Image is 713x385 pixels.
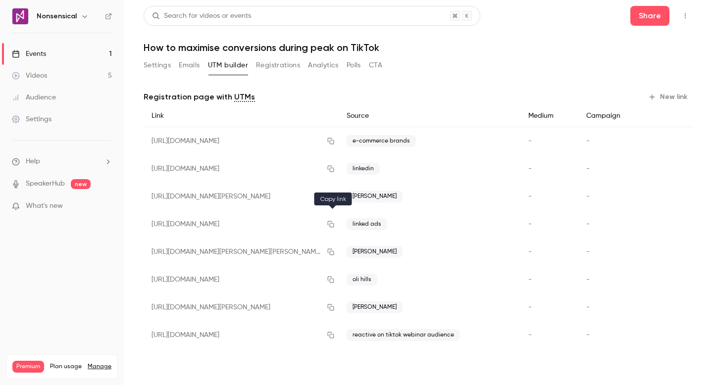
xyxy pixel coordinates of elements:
div: Campaign [578,105,649,127]
li: help-dropdown-opener [12,156,112,167]
div: [URL][DOMAIN_NAME] [144,266,339,293]
span: - [528,304,532,311]
button: Settings [144,57,171,73]
div: Source [339,105,520,127]
button: Analytics [308,57,339,73]
span: linkedin [347,163,380,175]
span: - [528,193,532,200]
div: [URL][DOMAIN_NAME] [144,321,339,349]
button: New link [644,89,693,105]
div: Search for videos or events [152,11,251,21]
span: e-commerce brands [347,135,416,147]
span: - [586,304,590,311]
div: Audience [12,93,56,102]
div: Settings [12,114,51,124]
span: - [528,221,532,228]
span: - [528,276,532,283]
div: Medium [520,105,578,127]
button: UTM builder [208,57,248,73]
span: [PERSON_NAME] [347,246,403,258]
div: [URL][DOMAIN_NAME][PERSON_NAME] [144,183,339,210]
span: - [586,276,590,283]
div: Videos [12,71,47,81]
span: - [586,248,590,255]
span: - [528,332,532,338]
span: [PERSON_NAME] [347,191,403,202]
div: [URL][DOMAIN_NAME][PERSON_NAME] [144,293,339,321]
span: - [586,165,590,172]
img: Nonsensical [12,8,28,24]
a: SpeakerHub [26,179,65,189]
button: CTA [369,57,382,73]
div: Events [12,49,46,59]
span: Premium [12,361,44,373]
span: linked ads [347,218,387,230]
button: Share [630,6,669,26]
div: Link [144,105,339,127]
button: Emails [179,57,200,73]
span: - [586,221,590,228]
span: What's new [26,201,63,211]
span: - [586,332,590,338]
button: Polls [347,57,361,73]
div: [URL][DOMAIN_NAME][PERSON_NAME][PERSON_NAME] [144,238,339,266]
div: [URL][DOMAIN_NAME] [144,210,339,238]
p: Registration page with [144,91,255,103]
span: - [586,193,590,200]
h6: Nonsensical [37,11,77,21]
span: Help [26,156,40,167]
span: [PERSON_NAME] [347,301,403,313]
span: - [528,248,532,255]
span: oli hills [347,274,377,286]
span: Plan usage [50,363,82,371]
div: [URL][DOMAIN_NAME] [144,127,339,155]
a: UTMs [234,91,255,103]
span: reactive on tiktok webinar audience [347,329,460,341]
div: [URL][DOMAIN_NAME] [144,155,339,183]
span: - [586,138,590,144]
a: Manage [88,363,111,371]
span: new [71,179,91,189]
button: Registrations [256,57,300,73]
h1: How to maximise conversions during peak on TikTok [144,42,693,53]
iframe: Noticeable Trigger [100,202,112,211]
span: - [528,165,532,172]
span: - [528,138,532,144]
